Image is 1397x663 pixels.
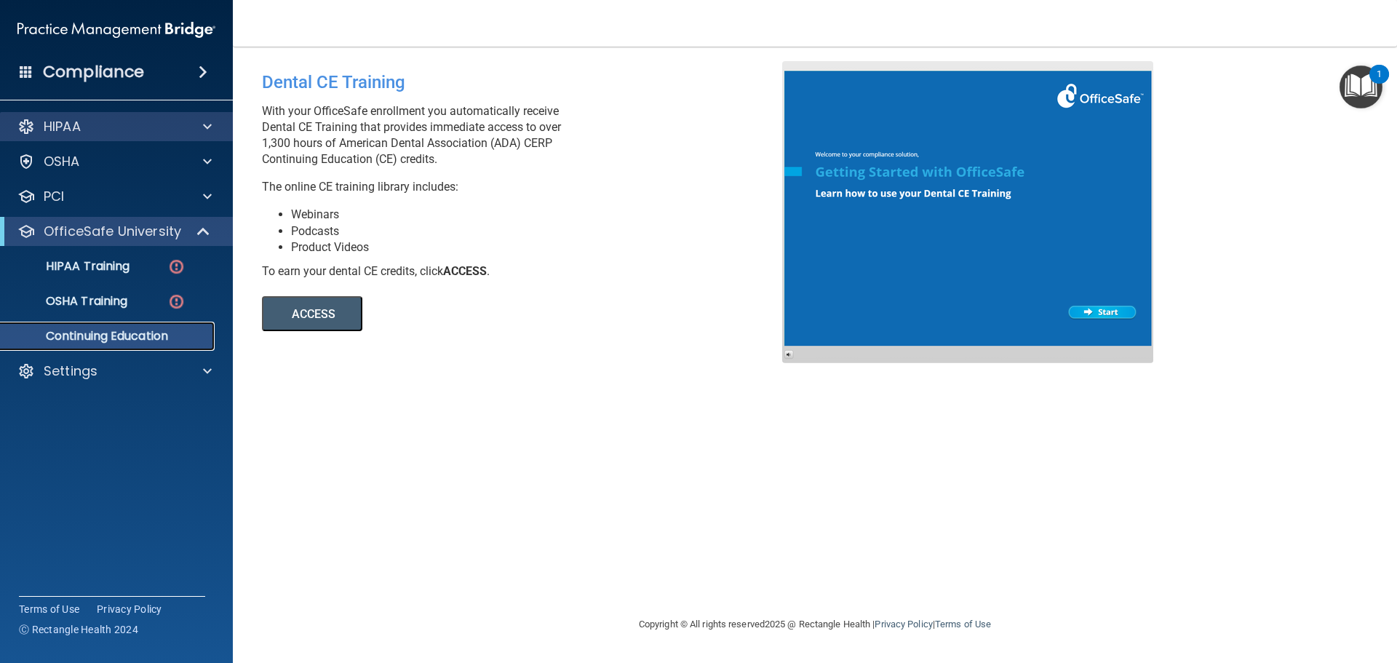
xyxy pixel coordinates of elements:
img: PMB logo [17,15,215,44]
span: Ⓒ Rectangle Health 2024 [19,622,138,637]
img: danger-circle.6113f641.png [167,258,186,276]
p: OfficeSafe University [44,223,181,240]
button: Open Resource Center, 1 new notification [1340,65,1382,108]
a: Terms of Use [935,619,991,630]
a: OfficeSafe University [17,223,211,240]
img: danger-circle.6113f641.png [167,293,186,311]
a: OSHA [17,153,212,170]
a: Privacy Policy [875,619,932,630]
p: OSHA Training [9,294,127,309]
a: PCI [17,188,212,205]
a: HIPAA [17,118,212,135]
p: HIPAA [44,118,81,135]
p: The online CE training library includes: [262,179,793,195]
iframe: Drift Widget Chat Controller [1145,560,1380,618]
button: ACCESS [262,296,362,331]
p: PCI [44,188,64,205]
div: 1 [1377,74,1382,93]
div: To earn your dental CE credits, click . [262,263,793,279]
a: ACCESS [262,309,660,320]
b: ACCESS [443,264,487,278]
li: Podcasts [291,223,793,239]
a: Settings [17,362,212,380]
a: Terms of Use [19,602,79,616]
p: OSHA [44,153,80,170]
div: Dental CE Training [262,61,793,103]
li: Product Videos [291,239,793,255]
h4: Compliance [43,62,144,82]
p: HIPAA Training [9,259,130,274]
div: Copyright © All rights reserved 2025 @ Rectangle Health | | [549,601,1080,648]
li: Webinars [291,207,793,223]
p: Settings [44,362,97,380]
a: Privacy Policy [97,602,162,616]
p: With your OfficeSafe enrollment you automatically receive Dental CE Training that provides immedi... [262,103,793,167]
p: Continuing Education [9,329,208,344]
